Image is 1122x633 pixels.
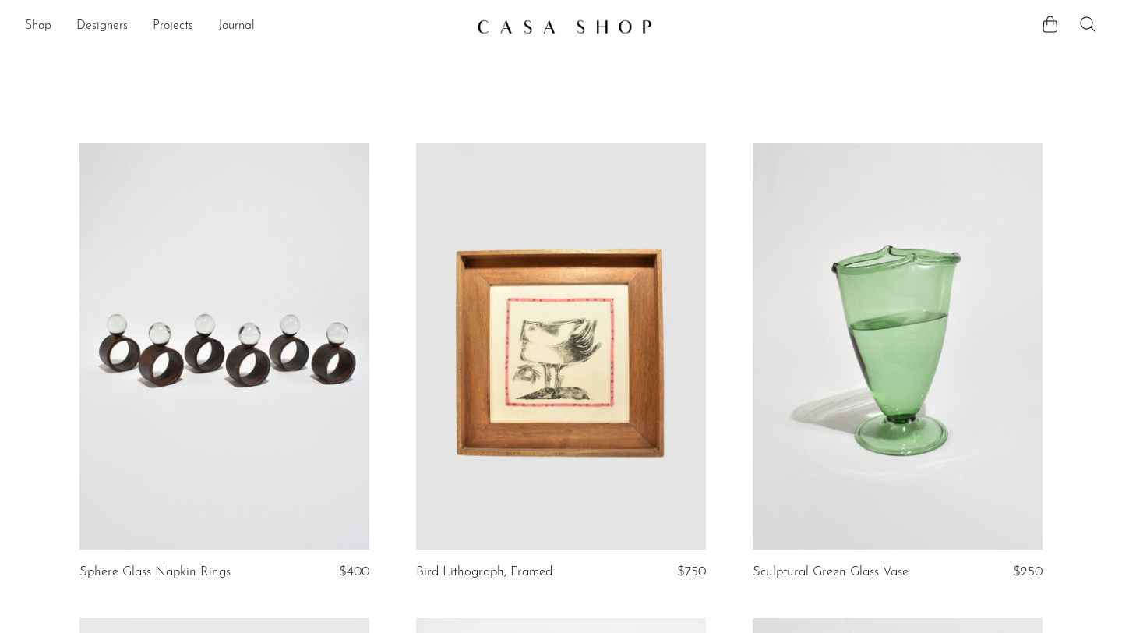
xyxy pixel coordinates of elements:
[25,16,51,37] a: Shop
[218,16,255,37] a: Journal
[753,565,909,579] a: Sculptural Green Glass Vase
[25,13,464,40] ul: NEW HEADER MENU
[76,16,128,37] a: Designers
[339,565,369,578] span: $400
[1013,565,1043,578] span: $250
[677,565,706,578] span: $750
[153,16,193,37] a: Projects
[25,13,464,40] nav: Desktop navigation
[79,565,231,579] a: Sphere Glass Napkin Rings
[416,565,552,579] a: Bird Lithograph, Framed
